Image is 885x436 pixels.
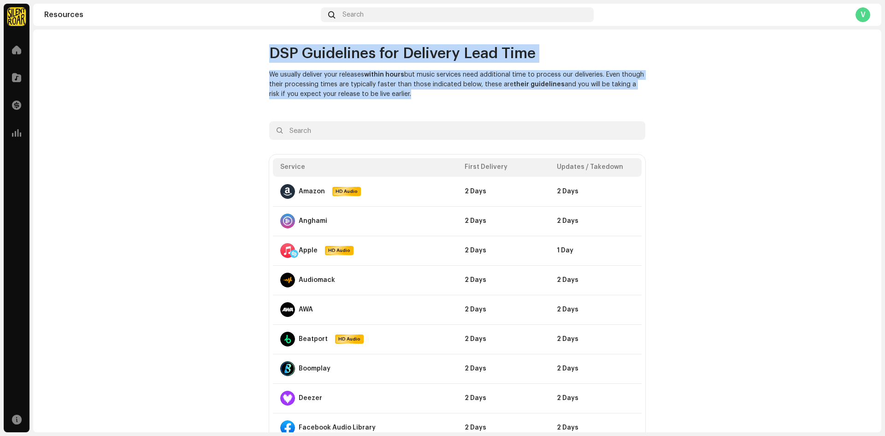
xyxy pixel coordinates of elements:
b: within hours [364,72,404,78]
div: Beatport [299,335,328,343]
th: First Delivery [457,158,549,177]
img: fcfd72e7-8859-4002-b0df-9a7058150634 [7,7,26,26]
div: V [855,7,870,22]
td: 2 Days [457,265,549,295]
div: Audiomack [299,276,335,284]
div: Apple [299,247,318,254]
th: Updates / Takedown [549,158,642,177]
td: 2 Days [549,324,642,354]
div: AWA [299,306,313,313]
td: 2 Days [457,354,549,383]
b: their guidelines [513,81,565,88]
td: 2 Days [457,295,549,324]
div: Boomplay [299,365,330,372]
div: Facebook Audio Library [299,424,376,431]
div: Amazon [299,188,325,195]
td: 2 Days [549,295,642,324]
div: Deezer [299,394,322,402]
input: Search [269,121,645,140]
th: Service [273,158,457,177]
h2: DSP Guidelines for Delivery Lead Time [269,44,645,63]
span: HD Audio [326,247,353,254]
p: We usually deliver your releases but music services need additional time to process our deliverie... [269,70,645,99]
td: 2 Days [457,383,549,413]
span: HD Audio [333,188,360,195]
div: Anghami [299,217,327,225]
td: 2 Days [549,177,642,206]
td: 2 Days [549,265,642,295]
td: 2 Days [457,177,549,206]
td: 2 Days [457,236,549,265]
td: 2 Days [549,206,642,236]
td: 1 Day [549,236,642,265]
td: 2 Days [457,324,549,354]
td: 2 Days [549,354,642,383]
td: 2 Days [549,383,642,413]
span: HD Audio [336,335,363,343]
div: Resources [44,11,317,18]
span: Search [342,11,364,18]
td: 2 Days [457,206,549,236]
